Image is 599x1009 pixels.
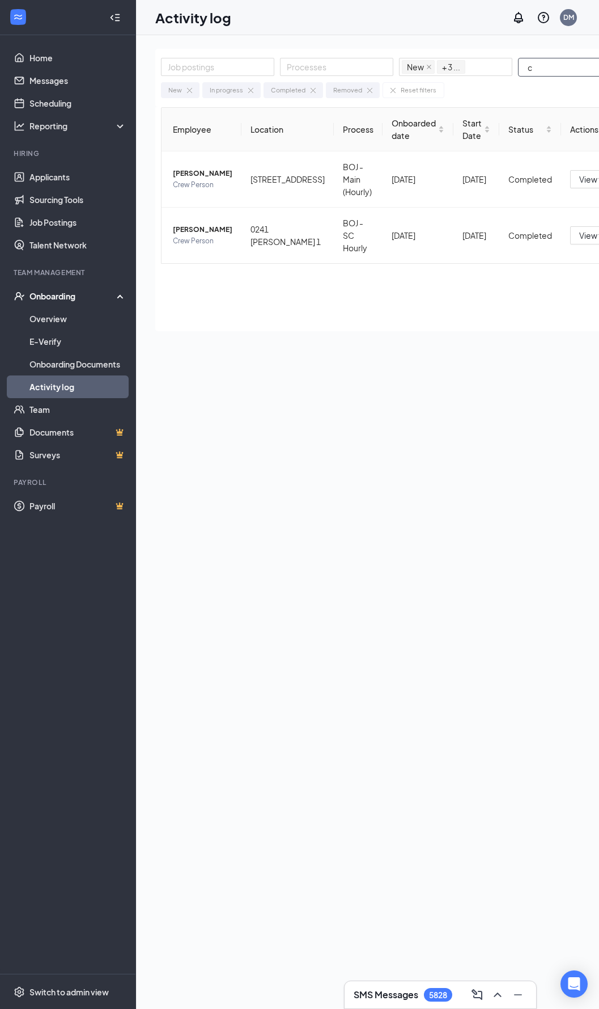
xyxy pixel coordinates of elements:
[241,208,334,263] td: 0241 [PERSON_NAME] 1
[173,224,232,235] span: [PERSON_NAME]
[488,986,507,1004] button: ChevronUp
[462,229,490,242] div: [DATE]
[29,47,126,69] a: Home
[29,986,109,998] div: Switch to admin view
[29,234,126,256] a: Talent Network
[392,117,436,142] span: Onboarded date
[14,149,124,158] div: Hiring
[334,108,383,151] th: Process
[509,986,527,1004] button: Minimize
[162,108,241,151] th: Employee
[271,85,305,95] div: Completed
[537,11,550,24] svg: QuestionInfo
[29,330,126,353] a: E-Verify
[14,120,25,132] svg: Analysis
[29,92,126,115] a: Scheduling
[29,69,126,92] a: Messages
[491,988,504,1002] svg: ChevronUp
[29,307,126,330] a: Overview
[241,108,334,151] th: Location
[109,12,121,23] svg: Collapse
[14,986,25,998] svg: Settings
[14,290,25,302] svg: UserCheck
[560,970,588,998] div: Open Intercom Messenger
[12,11,24,23] svg: WorkstreamLogo
[334,151,383,208] td: BOJ - Main (Hourly)
[462,173,490,185] div: [DATE]
[429,990,447,1000] div: 5828
[333,85,362,95] div: Removed
[173,235,232,247] span: Crew Person
[468,986,486,1004] button: ComposeMessage
[29,188,126,211] a: Sourcing Tools
[29,166,126,188] a: Applicants
[402,60,435,74] span: New
[462,117,482,142] span: Start Date
[14,478,124,487] div: Payroll
[442,61,460,73] span: + 3 ...
[508,123,543,136] span: Status
[392,229,444,242] div: [DATE]
[168,85,182,95] div: New
[173,168,232,179] span: [PERSON_NAME]
[29,495,126,517] a: PayrollCrown
[29,290,117,302] div: Onboarding
[29,375,126,398] a: Activity log
[354,989,418,1001] h3: SMS Messages
[470,988,484,1002] svg: ComposeMessage
[508,173,552,185] div: Completed
[563,12,574,22] div: DM
[155,8,231,27] h1: Activity log
[29,211,126,234] a: Job Postings
[437,60,465,74] span: + 3 ...
[401,85,436,95] div: Reset filters
[511,988,525,1002] svg: Minimize
[334,208,383,263] td: BOJ - SC Hourly
[29,353,126,375] a: Onboarding Documents
[29,120,127,132] div: Reporting
[426,64,432,70] span: close
[14,268,124,277] div: Team Management
[29,398,126,421] a: Team
[173,179,232,191] span: Crew Person
[512,11,525,24] svg: Notifications
[453,108,499,151] th: Start Date
[499,108,561,151] th: Status
[210,85,243,95] div: In progress
[383,108,453,151] th: Onboarded date
[508,229,552,242] div: Completed
[392,173,444,185] div: [DATE]
[29,421,126,444] a: DocumentsCrown
[407,61,424,73] span: New
[241,151,334,208] td: [STREET_ADDRESS]
[29,444,126,466] a: SurveysCrown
